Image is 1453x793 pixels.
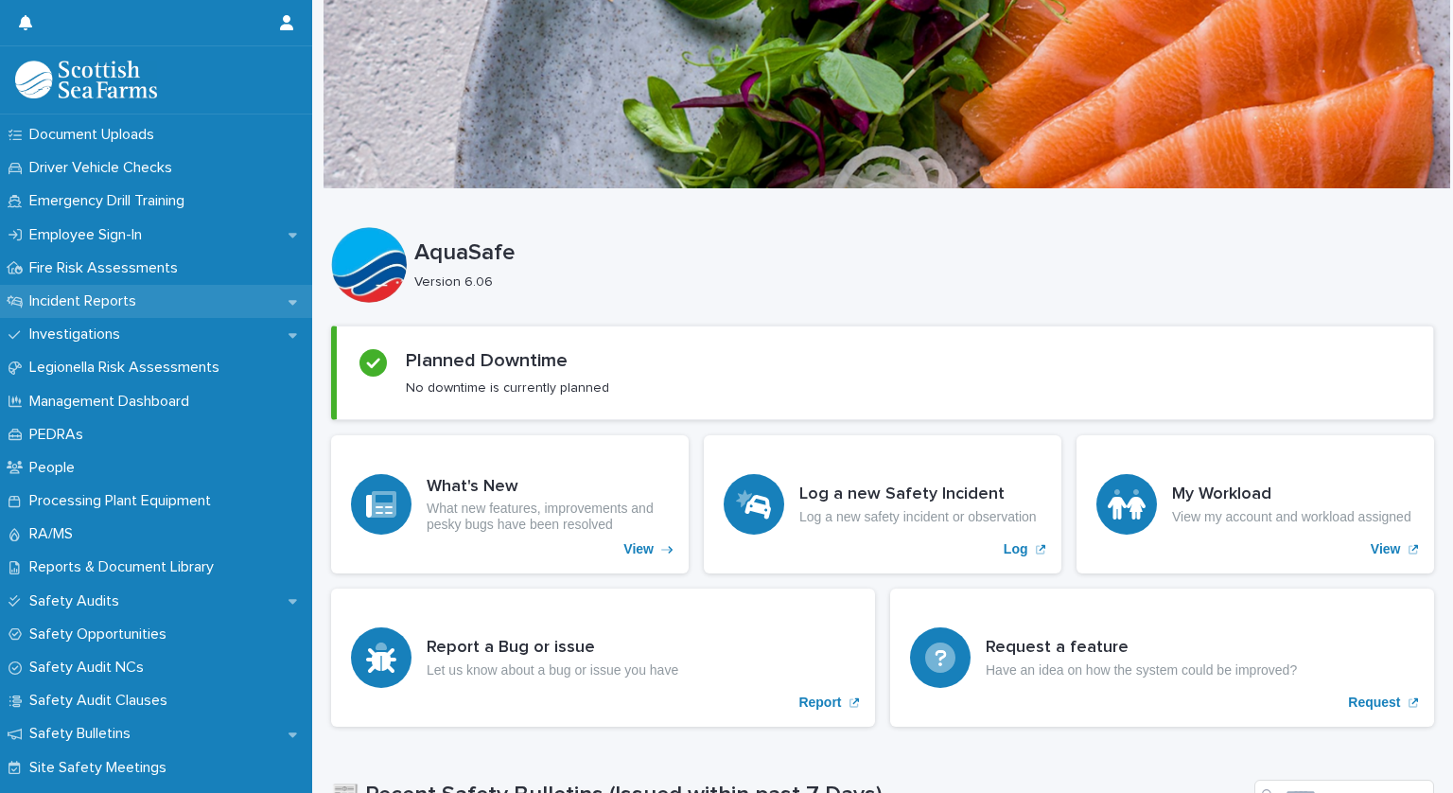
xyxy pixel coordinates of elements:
[1077,435,1434,573] a: View
[22,192,200,210] p: Emergency Drill Training
[427,662,678,678] p: Let us know about a bug or issue you have
[22,626,182,643] p: Safety Opportunities
[1348,695,1400,711] p: Request
[799,485,1037,505] h3: Log a new Safety Incident
[798,695,841,711] p: Report
[22,558,229,576] p: Reports & Document Library
[22,259,193,277] p: Fire Risk Assessments
[22,659,159,677] p: Safety Audit NCs
[427,638,678,659] h3: Report a Bug or issue
[427,501,669,533] p: What new features, improvements and pesky bugs have been resolved
[1004,541,1028,557] p: Log
[704,435,1061,573] a: Log
[22,426,98,444] p: PEDRAs
[406,379,609,396] p: No downtime is currently planned
[22,525,88,543] p: RA/MS
[22,226,157,244] p: Employee Sign-In
[1371,541,1401,557] p: View
[22,292,151,310] p: Incident Reports
[15,61,157,98] img: bPIBxiqnSb2ggTQWdOVV
[22,692,183,710] p: Safety Audit Clauses
[414,274,1419,291] p: Version 6.06
[986,662,1297,678] p: Have an idea on how the system could be improved?
[22,359,235,377] p: Legionella Risk Assessments
[1172,485,1411,505] h3: My Workload
[331,589,875,727] a: Report
[799,509,1037,525] p: Log a new safety incident or observation
[1172,509,1411,525] p: View my account and workload assigned
[986,638,1297,659] h3: Request a feature
[22,592,134,610] p: Safety Audits
[22,126,169,144] p: Document Uploads
[331,435,689,573] a: View
[890,589,1434,727] a: Request
[22,725,146,743] p: Safety Bulletins
[22,759,182,777] p: Site Safety Meetings
[22,459,90,477] p: People
[427,477,669,498] h3: What's New
[623,541,654,557] p: View
[414,239,1427,267] p: AquaSafe
[22,492,226,510] p: Processing Plant Equipment
[22,326,135,344] p: Investigations
[22,159,187,177] p: Driver Vehicle Checks
[406,349,568,372] h2: Planned Downtime
[22,393,204,411] p: Management Dashboard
